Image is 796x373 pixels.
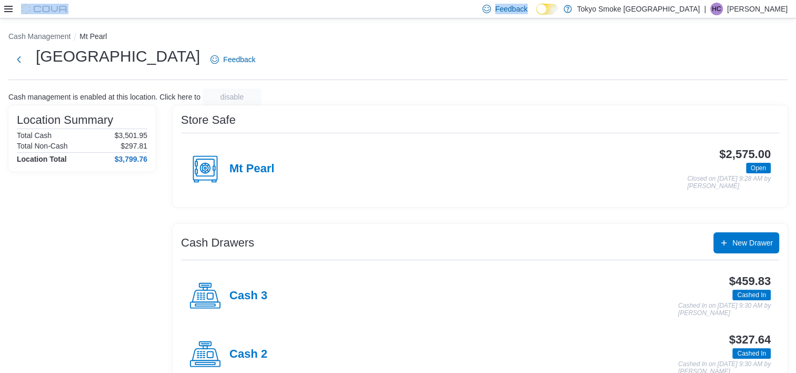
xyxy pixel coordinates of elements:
p: [PERSON_NAME] [727,3,788,15]
span: New Drawer [732,238,773,248]
input: Dark Mode [536,4,558,15]
span: disable [220,92,244,102]
h3: $2,575.00 [719,148,771,161]
h6: Total Cash [17,131,52,140]
h4: $3,799.76 [115,155,147,163]
h1: [GEOGRAPHIC_DATA] [36,46,200,67]
button: Mt Pearl [79,32,107,41]
p: Closed on [DATE] 9:28 AM by [PERSON_NAME] [687,175,771,190]
span: Feedback [223,54,255,65]
p: Tokyo Smoke [GEOGRAPHIC_DATA] [577,3,700,15]
h3: $459.83 [729,275,771,288]
button: disable [203,89,261,105]
button: Cash Management [8,32,70,41]
h3: Cash Drawers [181,237,254,249]
button: New Drawer [713,232,779,253]
p: Cashed In on [DATE] 9:30 AM by [PERSON_NAME] [678,302,771,317]
span: Open [746,163,771,173]
h6: Total Non-Cash [17,142,68,150]
span: HC [712,3,721,15]
img: Cova [21,4,68,14]
h4: Cash 3 [229,289,267,303]
p: | [704,3,706,15]
p: Cash management is enabled at this location. Click here to [8,93,200,101]
p: $297.81 [120,142,147,150]
h4: Location Total [17,155,67,163]
h3: Store Safe [181,114,236,126]
span: Cashed In [737,349,766,358]
h4: Mt Pearl [229,162,275,176]
button: Next [8,49,29,70]
h3: Location Summary [17,114,113,126]
nav: An example of EuiBreadcrumbs [8,31,788,44]
div: Heather Chafe [710,3,723,15]
span: Feedback [495,4,527,14]
span: Open [751,163,766,173]
span: Cashed In [737,290,766,300]
span: Cashed In [732,348,771,359]
h3: $327.64 [729,333,771,346]
h4: Cash 2 [229,348,267,361]
span: Cashed In [732,290,771,300]
a: Feedback [206,49,259,70]
p: $3,501.95 [115,131,147,140]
